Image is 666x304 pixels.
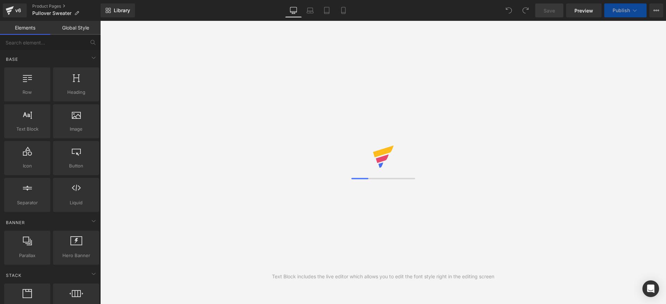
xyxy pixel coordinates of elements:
span: Base [5,56,19,63]
span: Row [6,89,48,96]
span: Heading [55,89,97,96]
a: Preview [566,3,601,17]
span: Library [114,7,130,14]
span: Banner [5,219,26,226]
a: Product Pages [32,3,101,9]
span: Parallax [6,252,48,259]
a: Mobile [335,3,352,17]
a: New Library [101,3,135,17]
span: Save [544,7,555,14]
span: Text Block [6,125,48,133]
a: Global Style [50,21,101,35]
div: Text Block includes the live editor which allows you to edit the font style right in the editing ... [272,273,494,280]
button: More [649,3,663,17]
a: Desktop [285,3,302,17]
span: Pullover Sweater [32,10,71,16]
button: Publish [604,3,647,17]
span: Preview [574,7,593,14]
div: v6 [14,6,23,15]
span: Icon [6,162,48,170]
div: Open Intercom Messenger [642,280,659,297]
button: Redo [519,3,532,17]
button: Undo [502,3,516,17]
span: Stack [5,272,22,279]
span: Button [55,162,97,170]
span: Image [55,125,97,133]
span: Publish [613,8,630,13]
a: v6 [3,3,27,17]
span: Separator [6,199,48,206]
a: Tablet [318,3,335,17]
a: Laptop [302,3,318,17]
span: Hero Banner [55,252,97,259]
span: Liquid [55,199,97,206]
